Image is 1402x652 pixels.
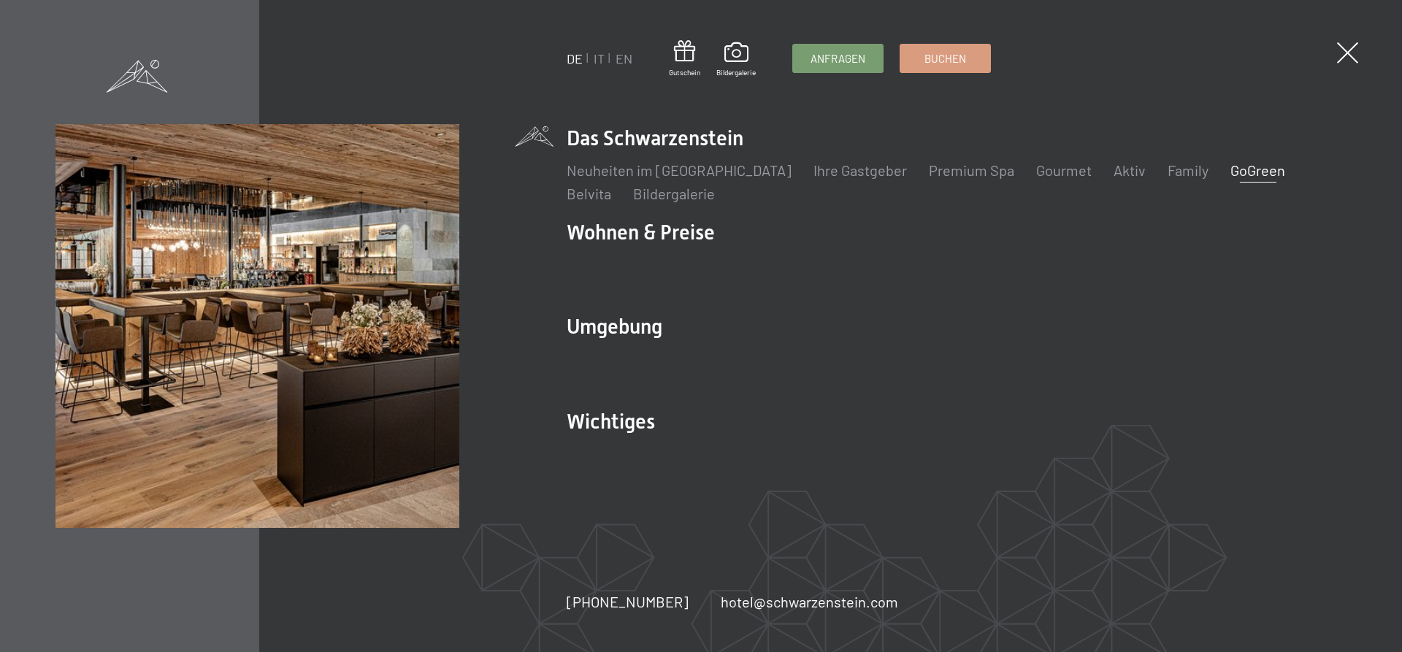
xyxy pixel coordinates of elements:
[567,50,583,66] a: DE
[567,185,611,202] a: Belvita
[924,51,966,66] span: Buchen
[633,185,715,202] a: Bildergalerie
[929,161,1014,179] a: Premium Spa
[594,50,605,66] a: IT
[716,42,756,77] a: Bildergalerie
[1114,161,1146,179] a: Aktiv
[1168,161,1208,179] a: Family
[567,591,689,612] a: [PHONE_NUMBER]
[813,161,907,179] a: Ihre Gastgeber
[900,45,990,72] a: Buchen
[721,591,898,612] a: hotel@schwarzenstein.com
[1230,161,1285,179] a: GoGreen
[1036,161,1092,179] a: Gourmet
[716,67,756,77] span: Bildergalerie
[811,51,865,66] span: Anfragen
[616,50,632,66] a: EN
[669,67,700,77] span: Gutschein
[567,161,792,179] a: Neuheiten im [GEOGRAPHIC_DATA]
[567,593,689,610] span: [PHONE_NUMBER]
[793,45,883,72] a: Anfragen
[669,40,700,77] a: Gutschein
